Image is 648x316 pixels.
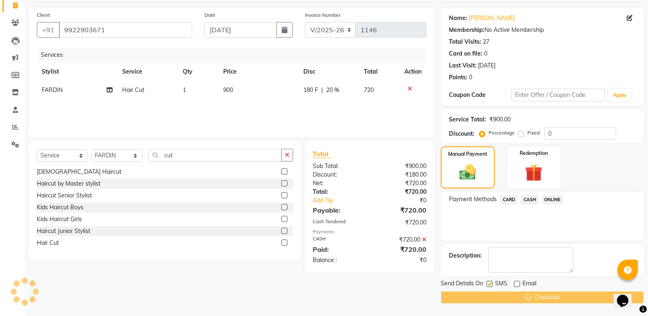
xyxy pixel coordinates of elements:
[449,115,486,124] div: Service Total:
[449,26,484,34] div: Membership:
[204,11,215,19] label: Date
[495,279,507,289] span: SMS
[59,22,192,38] input: Search by Name/Mobile/Email/Code
[484,49,487,58] div: 0
[542,195,563,204] span: ONLINE
[178,63,218,81] th: Qty
[370,162,433,170] div: ₹900.00
[307,170,370,179] div: Discount:
[511,89,605,101] input: Enter Offer / Coupon Code
[483,38,489,46] div: 27
[370,244,433,254] div: ₹720.00
[441,279,483,289] span: Send Details On
[449,195,497,204] span: Payment Methods
[307,179,370,188] div: Net:
[614,283,640,308] iframe: chat widget
[313,150,332,158] span: Total
[37,22,60,38] button: +91
[469,73,472,82] div: 0
[370,256,433,264] div: ₹0
[37,168,121,176] div: [DEMOGRAPHIC_DATA] Haircut
[454,163,481,182] img: _cash.svg
[449,38,481,46] div: Total Visits:
[37,239,59,247] div: Hair Cut
[223,86,233,94] span: 900
[307,218,370,227] div: Cash Tendered:
[478,61,496,70] div: [DATE]
[307,235,370,244] div: CASH
[307,196,380,205] a: Add Tip
[42,86,63,94] span: FARDIN
[522,279,536,289] span: Email
[37,179,101,188] div: Haircut by Master stylist
[489,115,511,124] div: ₹900.00
[117,63,178,81] th: Service
[449,26,636,34] div: No Active Membership
[183,86,186,94] span: 1
[148,149,282,161] input: Search or Scan
[37,203,83,212] div: Kids Haircut Boys
[37,227,90,235] div: Haircut Junior Stylist
[520,162,548,184] img: _gift.svg
[38,47,433,63] div: Services
[449,251,482,260] div: Description:
[370,188,433,196] div: ₹720.00
[380,196,433,205] div: ₹0
[449,14,467,22] div: Name:
[521,195,538,204] span: CASH
[364,86,374,94] span: 720
[37,11,50,19] label: Client
[321,86,323,94] span: |
[307,205,370,215] div: Payable:
[303,86,318,94] span: 180 F
[449,61,476,70] div: Last Visit:
[370,170,433,179] div: ₹180.00
[359,63,399,81] th: Total
[399,63,426,81] th: Action
[307,256,370,264] div: Balance :
[469,14,515,22] a: [PERSON_NAME]
[370,179,433,188] div: ₹720.00
[500,195,518,204] span: CARD
[305,11,341,19] label: Invoice Number
[307,188,370,196] div: Total:
[298,63,359,81] th: Disc
[313,229,426,235] div: Payments
[448,150,487,158] label: Manual Payment
[37,63,117,81] th: Stylist
[370,205,433,215] div: ₹720.00
[527,129,540,137] label: Fixed
[370,218,433,227] div: ₹720.00
[218,63,298,81] th: Price
[449,73,467,82] div: Points:
[307,162,370,170] div: Sub Total:
[122,86,144,94] span: Hair Cut
[37,191,92,200] div: Haircut Senior Stylist
[307,244,370,254] div: Paid:
[449,130,474,138] div: Discount:
[520,150,548,157] label: Redemption
[608,89,631,101] button: Apply
[489,129,515,137] label: Percentage
[370,235,433,244] div: ₹720.00
[449,49,482,58] div: Card on file:
[449,91,511,99] div: Coupon Code
[37,215,82,224] div: Kids Haircut Girls
[326,86,339,94] span: 20 %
